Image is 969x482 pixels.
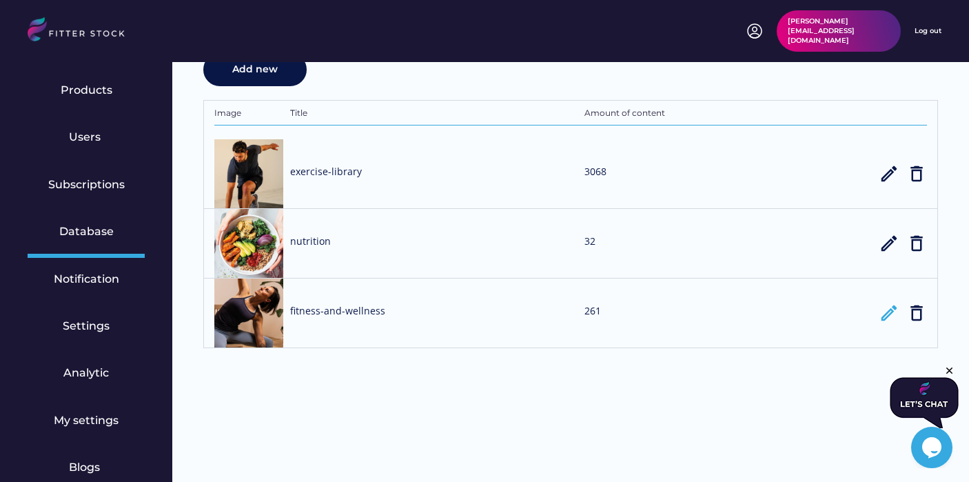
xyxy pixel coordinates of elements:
div: Blogs [69,460,103,475]
div: fitness-and-wellness [290,304,578,321]
button: delete_outline [906,163,927,184]
img: exercise%20library.jpg [214,139,283,208]
div: [PERSON_NAME][EMAIL_ADDRESS][DOMAIN_NAME] [788,17,890,46]
button: delete_outline [906,233,927,254]
button: edit [879,303,899,323]
div: 3068 [584,165,872,182]
div: 32 [584,234,872,252]
button: Add new [203,53,307,86]
div: 261 [584,304,872,321]
div: Log out [915,26,941,36]
div: Analytic [63,365,109,381]
div: nutrition [290,234,578,252]
img: On%20demand.jpg [214,279,283,348]
div: Subscriptions [48,177,125,192]
div: Products [61,83,112,98]
img: profile-circle.svg [746,23,763,39]
button: edit [879,163,899,184]
button: edit [879,233,899,254]
div: Database [59,224,114,239]
div: Amount of content [584,108,872,121]
div: Users [69,130,103,145]
img: LOGO.svg [28,17,136,46]
div: My settings [54,413,119,428]
button: delete_outline [906,303,927,323]
div: Title [290,108,578,121]
img: Nutrition.jpg [214,209,283,278]
div: Image [214,108,283,121]
iframe: chat widget [890,365,959,428]
iframe: chat widget [911,427,955,468]
div: Notification [54,272,119,287]
div: Settings [63,319,110,334]
div: exercise-library [290,165,578,182]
